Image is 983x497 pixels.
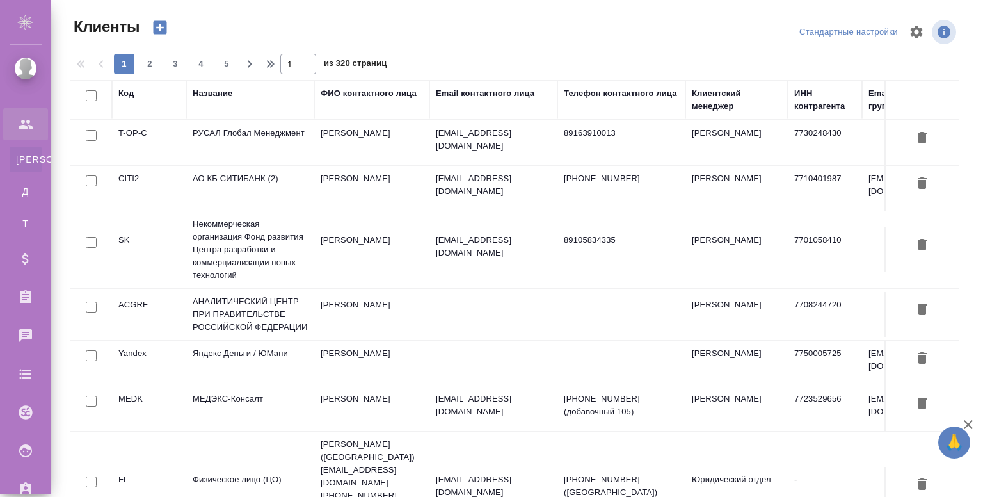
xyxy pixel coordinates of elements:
td: АО КБ СИТИБАНК (2) [186,166,314,211]
td: 7710401987 [788,166,862,211]
td: Yandex [112,341,186,386]
button: Удалить [911,298,933,322]
span: [PERSON_NAME] [16,153,35,166]
td: 7708244720 [788,292,862,337]
td: АНАЛИТИЧЕСКИЙ ЦЕНТР ПРИ ПРАВИТЕЛЬСТВЕ РОССИЙСКОЙ ФЕДЕРАЦИИ [186,289,314,340]
td: CITI2 [112,166,186,211]
td: [EMAIL_ADDRESS][DOMAIN_NAME] [862,166,977,211]
p: [EMAIL_ADDRESS][DOMAIN_NAME] [436,172,551,198]
td: Яндекс Деньги / ЮМани [186,341,314,386]
td: 7701058410 [788,227,862,272]
button: Удалить [911,234,933,257]
button: Удалить [911,127,933,151]
td: [EMAIL_ADDRESS][DOMAIN_NAME] [862,386,977,431]
a: Д [10,179,42,204]
td: T-OP-C [112,120,186,165]
p: 89105834335 [564,234,679,247]
div: Email клиентской группы [868,87,971,113]
td: [EMAIL_ADDRESS][DOMAIN_NAME] [862,341,977,386]
a: Т [10,211,42,236]
td: SK [112,227,186,272]
div: Название [193,87,232,100]
span: 5 [216,58,237,70]
td: [PERSON_NAME] [314,120,429,165]
p: [PHONE_NUMBER] [564,172,679,185]
div: Телефон контактного лица [564,87,677,100]
td: [PERSON_NAME] [314,341,429,386]
td: [PERSON_NAME] [685,120,788,165]
button: 2 [140,54,160,74]
button: 5 [216,54,237,74]
span: Настроить таблицу [901,17,932,47]
span: 🙏 [943,429,965,456]
td: [PERSON_NAME] [314,292,429,337]
a: [PERSON_NAME] [10,147,42,172]
td: [PERSON_NAME] [314,166,429,211]
button: Удалить [911,172,933,196]
p: [EMAIL_ADDRESS][DOMAIN_NAME] [436,234,551,259]
td: [PERSON_NAME] [685,292,788,337]
p: [EMAIL_ADDRESS][DOMAIN_NAME] [436,127,551,152]
span: Посмотреть информацию [932,20,959,44]
span: Клиенты [70,17,140,37]
button: Удалить [911,393,933,416]
td: [PERSON_NAME] [685,227,788,272]
span: 4 [191,58,211,70]
span: 2 [140,58,160,70]
p: 89163910013 [564,127,679,140]
td: ACGRF [112,292,186,337]
button: Удалить [911,473,933,497]
span: Д [16,185,35,198]
div: ИНН контрагента [794,87,856,113]
button: 🙏 [938,427,970,459]
p: [EMAIL_ADDRESS][DOMAIN_NAME] [436,393,551,418]
span: Т [16,217,35,230]
td: [PERSON_NAME] [314,227,429,272]
div: ФИО контактного лица [321,87,417,100]
button: 4 [191,54,211,74]
button: Удалить [911,347,933,371]
div: split button [796,22,901,42]
td: Некоммерческая организация Фонд развития Центра разработки и коммерциализации новых технологий [186,211,314,288]
td: [PERSON_NAME] [685,386,788,431]
span: 3 [165,58,186,70]
div: Email контактного лица [436,87,534,100]
td: 7730248430 [788,120,862,165]
td: РУСАЛ Глобал Менеджмент [186,120,314,165]
td: МЕДЭКС-Консалт [186,386,314,431]
td: [PERSON_NAME] [685,166,788,211]
button: Создать [145,17,175,38]
td: [PERSON_NAME] [685,341,788,386]
td: 7723529656 [788,386,862,431]
span: из 320 страниц [324,56,387,74]
td: MEDK [112,386,186,431]
button: 3 [165,54,186,74]
div: Клиентский менеджер [692,87,781,113]
td: 7750005725 [788,341,862,386]
div: Код [118,87,134,100]
p: [PHONE_NUMBER] (добавочный 105) [564,393,679,418]
td: [PERSON_NAME] [314,386,429,431]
